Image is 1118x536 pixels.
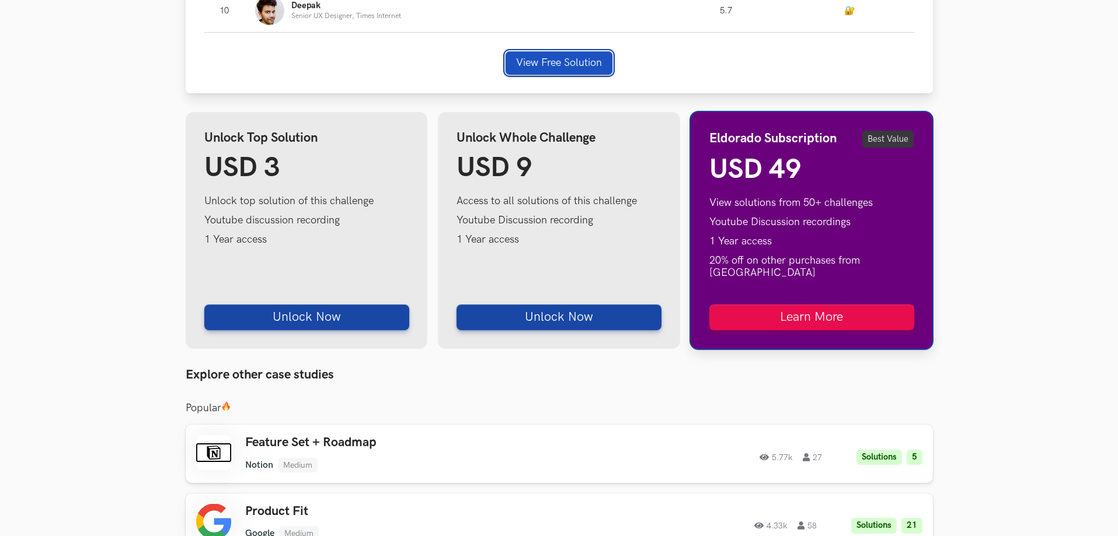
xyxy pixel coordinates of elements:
[803,453,822,461] span: 27
[506,51,612,75] button: View Free Solution
[204,195,409,207] li: Unlock top solution of this challenge
[709,153,802,186] span: USD 49
[844,6,855,16] a: 🔐
[709,216,914,228] li: Youtube Discussion recordings
[245,460,273,471] li: Notion
[851,518,897,534] li: Solutions
[862,131,914,148] span: Best Value
[245,504,577,519] h3: Product Fit
[457,214,661,226] li: Youtube Discussion recording
[186,401,933,415] h3: Popular
[457,151,532,184] span: USD 9
[204,151,280,184] span: USD 3
[754,521,787,530] span: 4.33k
[291,12,401,20] p: Senior UX Designer, Times Internet
[760,453,792,461] span: 5.77k
[278,458,318,472] li: Medium
[901,518,922,534] li: 21
[245,435,577,450] h3: Feature Set + Roadmap
[907,450,922,465] li: 5
[709,235,914,247] li: 1 Year access
[709,254,914,279] li: 20% off on other purchases from [GEOGRAPHIC_DATA]
[709,304,914,330] a: Learn More
[709,131,837,146] h4: Eldorado Subscription
[204,131,409,146] h4: Unlock Top Solution
[457,304,661,330] button: Unlock Now
[186,425,933,482] a: Feature Set + RoadmapNotionMedium5.77k27Solutions5
[221,401,231,411] img: 🔥
[204,233,409,246] li: 1 Year access
[856,450,902,465] li: Solutions
[204,304,409,330] button: Unlock Now
[291,1,401,10] p: Deepak
[457,195,661,207] li: Access to all solutions of this challenge
[797,521,817,530] span: 58
[186,367,933,383] h3: Explore other case studies
[204,214,409,226] li: Youtube discussion recording
[457,233,661,246] li: 1 Year access
[457,131,661,146] h4: Unlock Whole Challenge
[709,197,914,209] li: View solutions from 50+ challenges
